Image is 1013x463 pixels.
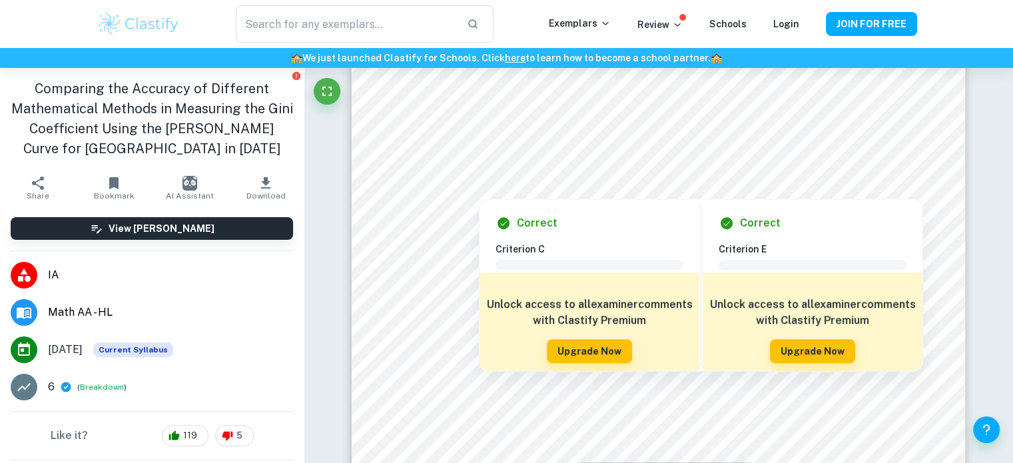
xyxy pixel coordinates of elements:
span: 5 [229,429,250,442]
span: 🏫 [291,53,302,63]
span: IA [48,267,293,283]
button: Upgrade Now [547,339,632,363]
span: Math AA - HL [48,304,293,320]
span: ( ) [77,381,127,394]
span: 119 [176,429,204,442]
button: Bookmark [76,169,152,207]
button: AI Assistant [152,169,228,207]
p: Review [637,17,683,32]
h6: View [PERSON_NAME] [109,221,214,236]
button: Fullscreen [314,78,340,105]
span: Download [246,191,286,201]
div: 5 [215,425,254,446]
h6: Unlock access to all examiner comments with Clastify Premium [486,296,693,328]
img: AI Assistant [182,176,197,191]
button: Report issue [291,71,301,81]
a: Login [773,19,799,29]
span: Current Syllabus [93,342,173,357]
a: here [505,53,525,63]
button: Download [228,169,304,207]
h6: Like it? [51,428,88,444]
h6: Correct [517,215,557,231]
input: Search for any exemplars... [236,5,456,43]
a: Schools [709,19,747,29]
img: Clastify logo [97,11,181,37]
p: 6 [48,379,55,395]
h6: Criterion E [719,242,917,256]
div: This exemplar is based on the current syllabus. Feel free to refer to it for inspiration/ideas wh... [93,342,173,357]
button: View [PERSON_NAME] [11,217,293,240]
button: Upgrade Now [770,339,855,363]
h1: Comparing the Accuracy of Different Mathematical Methods in Measuring the Gini Coefficient Using ... [11,79,293,159]
span: [DATE] [48,342,83,358]
h6: We just launched Clastify for Schools. Click to learn how to become a school partner. [3,51,1010,65]
button: Breakdown [80,381,124,393]
h6: Criterion C [496,242,694,256]
span: 🏫 [711,53,722,63]
span: Bookmark [94,191,135,201]
span: Share [27,191,49,201]
p: Exemplars [549,16,611,31]
h6: Correct [740,215,781,231]
span: AI Assistant [166,191,214,201]
button: JOIN FOR FREE [826,12,917,36]
h6: Unlock access to all examiner comments with Clastify Premium [709,296,916,328]
div: 119 [162,425,208,446]
button: Help and Feedback [973,416,1000,443]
